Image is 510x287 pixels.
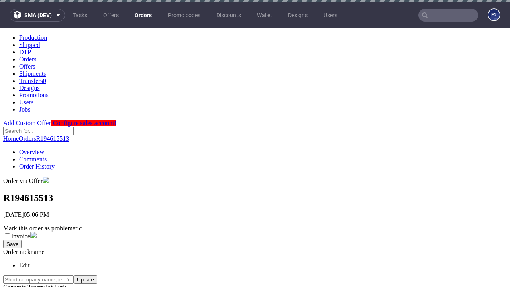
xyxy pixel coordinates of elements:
[19,6,47,13] a: Production
[19,234,30,241] a: Edit
[19,128,47,135] a: Comments
[163,9,205,22] a: Promo codes
[53,92,116,98] span: Configure sales account!
[19,35,35,42] a: Offers
[130,9,157,22] a: Orders
[68,9,92,22] a: Tasks
[51,92,116,98] a: Configure sales account!
[3,165,507,175] h1: R194615513
[19,64,49,71] a: Promotions
[19,121,44,128] a: Overview
[43,49,46,56] span: 0
[319,9,342,22] a: Users
[3,92,51,98] a: Add Custom Offer
[19,14,40,20] a: Shipped
[3,248,74,256] input: Short company name, ie.: 'coca-cola-inc'
[3,107,19,114] a: Home
[24,12,52,18] span: sma (dev)
[98,9,124,22] a: Offers
[252,9,277,22] a: Wallet
[10,9,65,22] button: sma (dev)
[3,197,507,204] div: Mark this order as problematic
[212,9,246,22] a: Discounts
[11,205,30,212] label: Invoice
[19,28,37,35] a: Orders
[74,248,97,256] button: Update
[19,21,31,28] a: DTP
[3,256,507,263] div: Generate Trustpilot Link
[3,149,507,157] div: Order via Offer
[283,9,312,22] a: Designs
[19,42,46,49] a: Shipments
[3,220,507,241] div: Order nickname
[19,78,30,85] a: Jobs
[19,135,55,142] a: Order History
[3,212,22,220] button: Save
[488,9,500,20] figcaption: e2
[19,71,33,78] a: Users
[19,57,40,63] a: Designs
[24,183,49,190] span: 05:06 PM
[3,99,74,107] input: Search for...
[19,49,46,56] a: Transfers0
[3,183,507,191] p: [DATE]
[30,204,37,210] img: icon-invoice-flag.svg
[19,107,36,114] a: Orders
[43,149,49,155] img: gb-5d72c5a8bef80fca6f99f476e15ec95ce2d5e5f65c6dab9ee8e56348be0d39fc.png
[36,107,69,114] a: R194615513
